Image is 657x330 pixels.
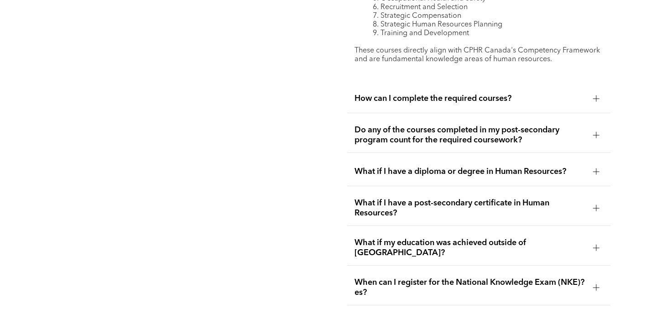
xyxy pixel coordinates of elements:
[355,238,585,258] span: What if my education was achieved outside of [GEOGRAPHIC_DATA]?
[355,47,603,64] p: These courses directly align with CPHR Canada's Competency Framework and are fundamental knowledg...
[373,12,603,21] li: Strategic Compensation
[373,3,603,12] li: Recruitment and Selection
[373,29,603,38] li: Training and Development
[355,278,585,298] span: When can I register for the National Knowledge Exam (NKE)?es?
[373,21,603,29] li: Strategic Human Resources Planning
[355,198,585,218] span: What if I have a post-secondary certificate in Human Resources?
[355,125,585,145] span: Do any of the courses completed in my post-secondary program count for the required coursework?
[355,94,585,104] span: How can I complete the required courses?
[355,167,585,177] span: What if I have a diploma or degree in Human Resources?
